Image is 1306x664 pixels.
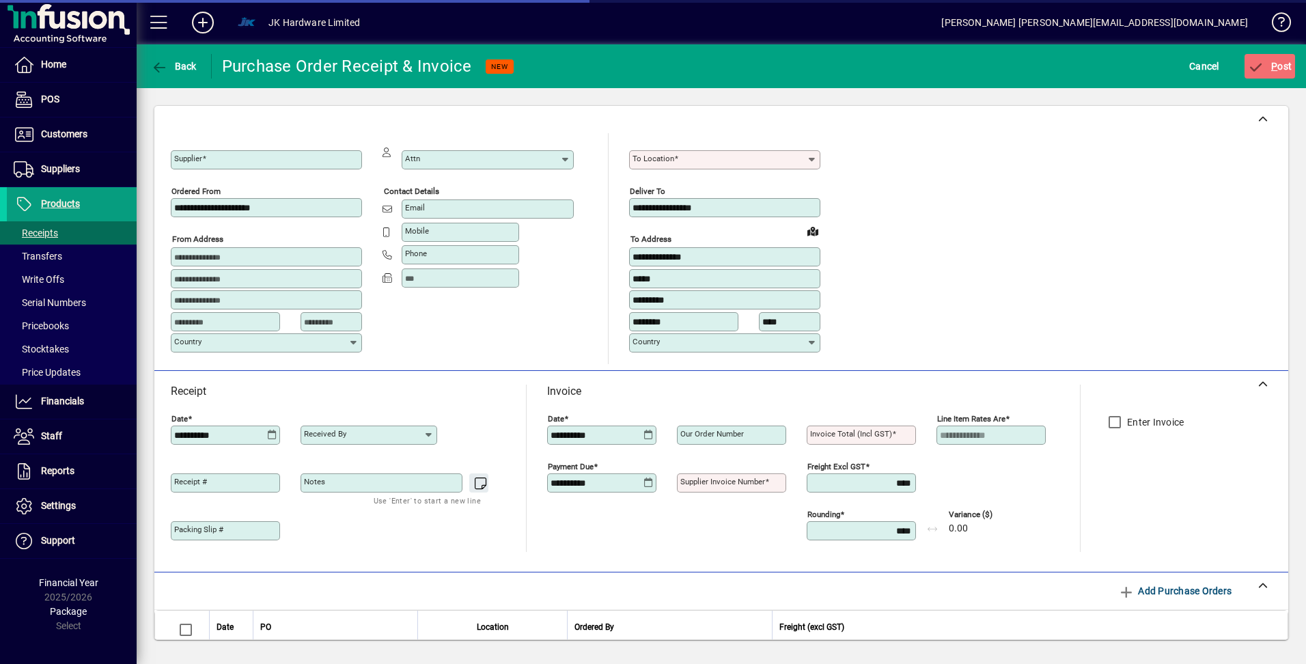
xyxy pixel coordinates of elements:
mat-label: Deliver To [630,186,665,196]
span: NEW [491,62,508,71]
button: Cancel [1186,54,1223,79]
mat-label: Notes [304,477,325,486]
a: Reports [7,454,137,488]
span: Price Updates [14,367,81,378]
a: Pricebooks [7,314,137,337]
span: Settings [41,500,76,511]
div: PO [260,620,411,635]
mat-label: Ordered from [171,186,221,196]
span: Financials [41,396,84,406]
button: Profile [225,10,268,35]
span: Customers [41,128,87,139]
span: Suppliers [41,163,80,174]
span: Location [477,620,509,635]
span: Support [41,535,75,546]
span: Write Offs [14,274,64,285]
div: [PERSON_NAME] [PERSON_NAME][EMAIL_ADDRESS][DOMAIN_NAME] [941,12,1248,33]
mat-label: Supplier invoice number [680,477,765,486]
span: Package [50,606,87,617]
mat-label: Email [405,203,425,212]
button: Back [148,54,200,79]
mat-label: Freight excl GST [807,462,865,471]
span: Transfers [14,251,62,262]
span: Staff [41,430,62,441]
span: Products [41,198,80,209]
app-page-header-button: Back [137,54,212,79]
span: Reports [41,465,74,476]
div: Date [217,620,246,635]
button: Post [1245,54,1296,79]
span: P [1271,61,1277,72]
mat-label: Receipt # [174,477,207,486]
div: Purchase Order Receipt & Invoice [222,55,472,77]
mat-label: Supplier [174,154,202,163]
a: Financials [7,385,137,419]
span: Date [217,620,234,635]
label: Enter Invoice [1124,415,1184,429]
mat-label: Attn [405,154,420,163]
a: Staff [7,419,137,454]
div: Ordered By [574,620,765,635]
a: Suppliers [7,152,137,186]
mat-label: Date [171,414,188,424]
span: Add Purchase Orders [1118,580,1232,602]
mat-label: Packing Slip # [174,525,223,534]
mat-label: Received by [304,429,346,439]
span: POS [41,94,59,105]
a: View on map [802,220,824,242]
a: Price Updates [7,361,137,384]
mat-label: Our order number [680,429,744,439]
mat-label: Country [633,337,660,346]
span: Serial Numbers [14,297,86,308]
a: Write Offs [7,268,137,291]
mat-label: Date [548,414,564,424]
mat-label: Invoice Total (incl GST) [810,429,892,439]
span: Home [41,59,66,70]
a: Serial Numbers [7,291,137,314]
a: Support [7,524,137,558]
mat-label: Line item rates are [937,414,1005,424]
span: Stocktakes [14,344,69,355]
span: Ordered By [574,620,614,635]
span: Freight (excl GST) [779,620,844,635]
mat-label: Payment due [548,462,594,471]
span: Back [151,61,197,72]
a: POS [7,83,137,117]
button: Add [181,10,225,35]
span: Cancel [1189,55,1219,77]
mat-hint: Use 'Enter' to start a new line [374,493,481,508]
mat-label: To location [633,154,674,163]
span: Receipts [14,227,58,238]
span: 0.00 [949,523,968,534]
span: Variance ($) [949,510,1031,519]
span: Pricebooks [14,320,69,331]
div: JK Hardware Limited [268,12,360,33]
span: ost [1248,61,1292,72]
mat-label: Rounding [807,510,840,519]
a: Stocktakes [7,337,137,361]
a: Receipts [7,221,137,245]
span: PO [260,620,271,635]
a: Customers [7,117,137,152]
a: Settings [7,489,137,523]
a: Transfers [7,245,137,268]
a: Knowledge Base [1262,3,1289,47]
mat-label: Mobile [405,226,429,236]
a: Home [7,48,137,82]
button: Add Purchase Orders [1113,579,1237,603]
mat-label: Country [174,337,202,346]
mat-label: Phone [405,249,427,258]
div: Freight (excl GST) [779,620,1270,635]
span: Financial Year [39,577,98,588]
